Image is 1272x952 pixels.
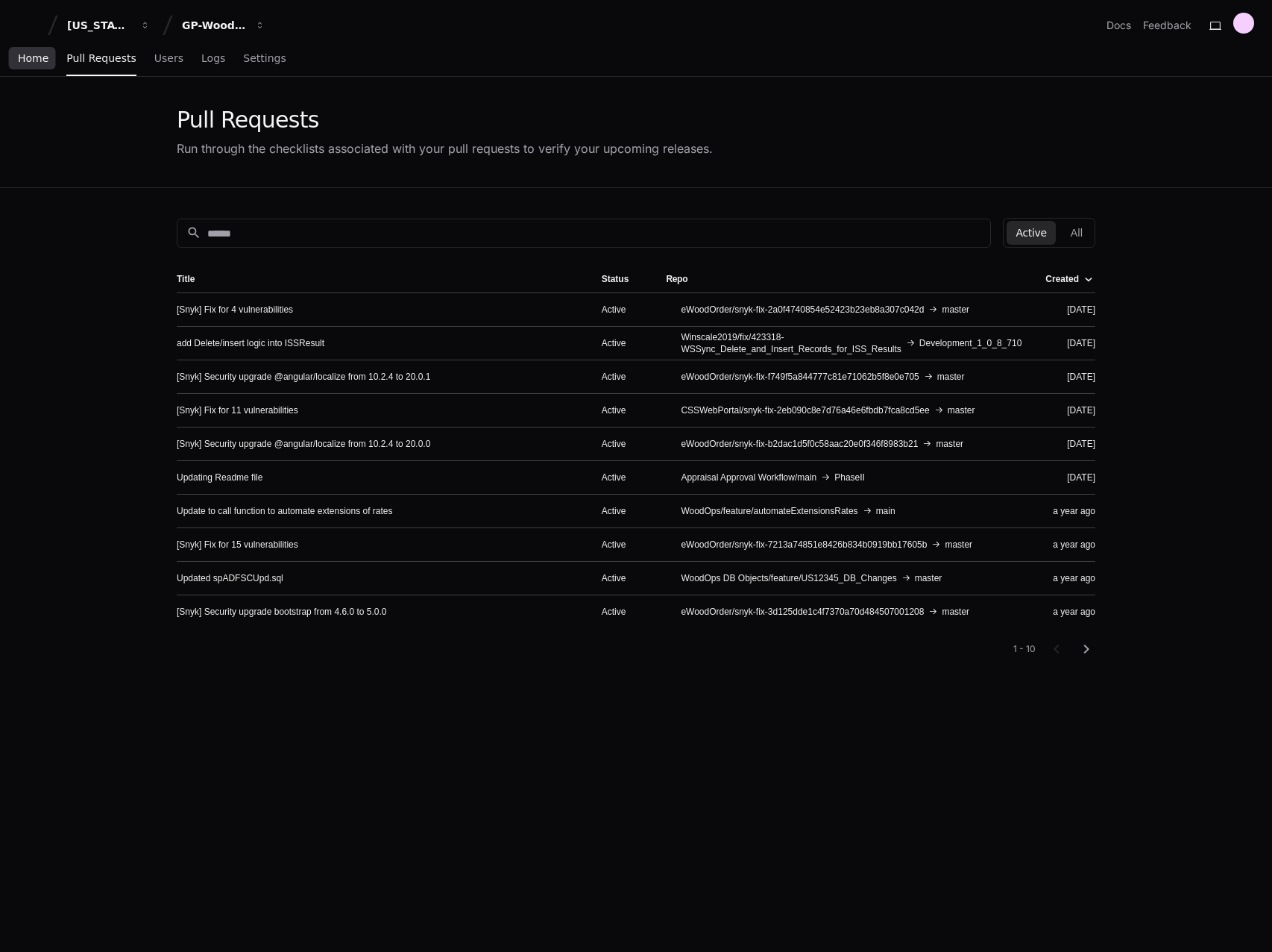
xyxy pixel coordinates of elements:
[602,273,643,285] div: Status
[602,438,643,450] div: Active
[681,572,896,584] span: WoodOps DB Objects/feature/US12345_DB_Changes
[942,304,969,316] span: master
[177,304,293,316] a: [Snyk] Fix for 4 vulnerabilities
[243,54,286,63] span: Settings
[66,42,136,76] a: Pull Requests
[1045,404,1095,416] div: [DATE]
[942,606,969,618] span: master
[1045,606,1095,618] div: a year ago
[177,371,430,383] a: [Snyk] Security upgrade @angular/localize from 10.2.4 to 20.0.1
[602,472,643,483] div: Active
[1045,304,1095,316] div: [DATE]
[948,404,975,416] span: master
[602,539,643,551] div: Active
[681,472,816,483] span: Appraisal Approval Workflow/main
[1045,337,1095,349] div: [DATE]
[936,438,963,450] span: master
[1045,505,1095,517] div: a year ago
[876,505,895,517] span: main
[602,606,643,618] div: Active
[201,42,225,76] a: Logs
[243,42,286,76] a: Settings
[176,12,271,39] button: GP-WoodOps
[66,54,136,63] span: Pull Requests
[602,505,643,517] div: Active
[654,266,1033,292] th: Repo
[177,438,430,450] a: [Snyk] Security upgrade @angular/localize from 10.2.4 to 20.0.0
[177,404,298,416] a: [Snyk] Fix for 11 vulnerabilities
[681,404,929,416] span: CSSWebPortal/snyk-fix-2eb090c8e7d76a46e6fbdb7fca8cd5ee
[681,331,901,355] span: Winscale2019/fix/423318-WSSync_Delete_and_Insert_Records_for_ISS_Results
[681,505,857,517] span: WoodOps/feature/automateExtensionsRates
[177,140,713,157] div: Run through the checklists associated with your pull requests to verify your upcoming releases.
[602,337,643,349] div: Active
[177,107,713,134] div: Pull Requests
[681,304,924,316] span: eWoodOrder/snyk-fix-2a0f4740854e52423b23eb8a307c042d
[681,438,918,450] span: eWoodOrder/snyk-fix-b2dac1d5f0c58aac20e0f346f8983b21
[834,472,865,483] span: PhaseII
[177,472,262,483] a: Updating Readme file
[154,54,183,63] span: Users
[919,337,1021,349] span: Development_1_0_8_710
[945,539,972,551] span: master
[154,42,183,76] a: Users
[681,606,924,618] span: eWoodOrder/snyk-fix-3d125dde1c4f7370a70d484507001208
[201,54,225,63] span: Logs
[177,539,298,551] a: [Snyk] Fix for 15 vulnerabilities
[1045,438,1095,450] div: [DATE]
[177,572,283,584] a: Updated spADFSCUpd.sql
[1007,221,1055,245] button: Active
[1045,273,1079,285] div: Created
[602,304,643,316] div: Active
[602,273,629,285] div: Status
[61,12,157,39] button: [US_STATE] Pacific
[681,539,927,551] span: eWoodOrder/snyk-fix-7213a74851e8426b834b0919bb17605b
[1143,18,1191,33] button: Feedback
[1045,472,1095,483] div: [DATE]
[1045,273,1092,285] div: Created
[177,606,387,618] a: [Snyk] Security upgrade bootstrap from 4.6.0 to 5.0.0
[602,371,643,383] div: Active
[1045,371,1095,383] div: [DATE]
[602,572,643,584] div: Active
[186,225,201,240] mat-icon: search
[177,273,195,285] div: Title
[18,54,48,63] span: Home
[177,337,324,349] a: add Delete/insert logic into ISSResult
[915,572,942,584] span: master
[602,404,643,416] div: Active
[1077,640,1095,658] mat-icon: chevron_right
[177,505,393,517] a: Update to call function to automate extensions of rates
[177,273,578,285] div: Title
[937,371,965,383] span: master
[1062,221,1092,245] button: All
[182,18,246,33] div: GP-WoodOps
[1045,539,1095,551] div: a year ago
[681,371,919,383] span: eWoodOrder/snyk-fix-f749f5a844777c81e71062b5f8e0e705
[1106,18,1131,33] a: Docs
[18,42,48,76] a: Home
[1013,643,1036,655] div: 1 - 10
[1045,572,1095,584] div: a year ago
[67,18,131,33] div: [US_STATE] Pacific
